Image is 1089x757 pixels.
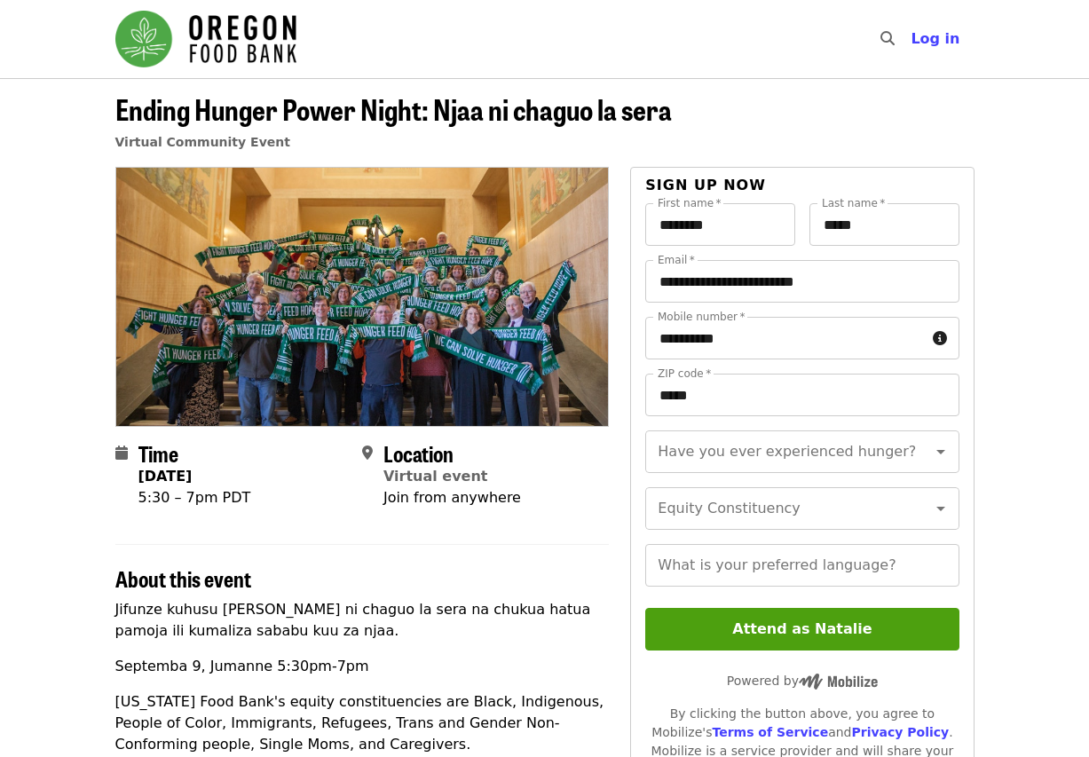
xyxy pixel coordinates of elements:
[880,30,895,47] i: search icon
[799,674,878,690] img: Powered by Mobilize
[115,135,290,149] a: Virtual Community Event
[822,198,885,209] label: Last name
[138,438,178,469] span: Time
[851,725,949,739] a: Privacy Policy
[645,203,795,246] input: First name
[383,489,521,506] span: Join from anywhere
[138,468,193,485] strong: [DATE]
[658,255,695,265] label: Email
[905,18,919,60] input: Search
[645,177,766,193] span: Sign up now
[645,544,959,587] input: What is your preferred language?
[928,496,953,521] button: Open
[115,656,610,677] p: Septemba 9, Jumanne 5:30pm-7pm
[658,198,722,209] label: First name
[928,439,953,464] button: Open
[727,674,878,688] span: Powered by
[138,487,251,509] div: 5:30 – 7pm PDT
[911,30,959,47] span: Log in
[645,317,925,359] input: Mobile number
[383,468,488,485] a: Virtual event
[115,599,610,642] p: Jifunze kuhusu [PERSON_NAME] ni chaguo la sera na chukua hatua pamoja ili kumaliza sababu kuu za ...
[809,203,959,246] input: Last name
[645,260,959,303] input: Email
[712,725,828,739] a: Terms of Service
[658,368,711,379] label: ZIP code
[115,11,296,67] img: Oregon Food Bank - Home
[658,311,745,322] label: Mobile number
[115,563,251,594] span: About this event
[933,330,947,347] i: circle-info icon
[115,88,672,130] span: Ending Hunger Power Night: Njaa ni chaguo la sera
[115,445,128,461] i: calendar icon
[896,21,974,57] button: Log in
[645,608,959,651] button: Attend as Natalie
[116,168,609,425] img: Ending Hunger Power Night: Njaa ni chaguo la sera organized by Oregon Food Bank
[362,445,373,461] i: map-marker-alt icon
[645,374,959,416] input: ZIP code
[383,438,454,469] span: Location
[115,691,610,755] p: [US_STATE] Food Bank's equity constituencies are Black, Indigenous, People of Color, Immigrants, ...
